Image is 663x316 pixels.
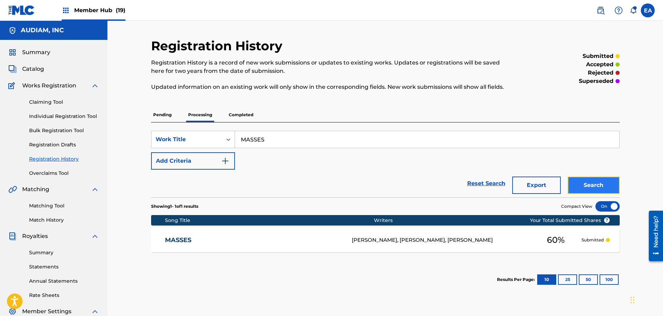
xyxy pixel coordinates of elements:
img: expand [91,307,99,316]
span: Royalties [22,232,48,240]
p: accepted [586,60,613,69]
button: 25 [558,274,577,285]
div: [PERSON_NAME], [PERSON_NAME], [PERSON_NAME] [352,236,530,244]
a: Public Search [594,3,608,17]
span: Compact View [561,203,592,210]
a: Match History [29,216,99,224]
div: Drag [630,290,635,310]
p: rejected [588,69,613,77]
a: Matching Tool [29,202,99,210]
iframe: Chat Widget [628,283,663,316]
a: Individual Registration Tool [29,113,99,120]
a: Annual Statements [29,277,99,285]
button: 10 [537,274,556,285]
a: SummarySummary [8,48,50,57]
span: Member Settings [22,307,71,316]
p: Submitted [582,237,604,243]
div: User Menu [641,3,655,17]
p: Showing 1 - 1 of 1 results [151,203,198,210]
img: Top Rightsholders [62,6,70,15]
img: search [596,6,605,15]
img: expand [91,232,99,240]
img: Royalties [8,232,17,240]
h2: Registration History [151,38,286,54]
a: Overclaims Tool [29,170,99,177]
p: Updated information on an existing work will only show in the corresponding fields. New work subm... [151,83,512,91]
div: Help [612,3,626,17]
span: Member Hub [74,6,125,14]
p: Processing [186,108,214,122]
img: Matching [8,185,17,194]
h5: AUDIAM, INC [21,26,64,34]
img: Summary [8,48,17,57]
form: Search Form [151,131,620,197]
a: Bulk Registration Tool [29,127,99,134]
img: expand [91,185,99,194]
p: Registration History is a record of new work submissions or updates to existing works. Updates or... [151,59,512,75]
button: Search [568,177,620,194]
p: Pending [151,108,174,122]
button: 100 [600,274,619,285]
button: 50 [579,274,598,285]
button: Add Criteria [151,152,235,170]
button: Export [512,177,561,194]
span: Your Total Submitted Shares [530,217,610,224]
span: ? [604,217,610,223]
span: Matching [22,185,49,194]
span: (19) [116,7,125,14]
span: 60 % [547,234,565,246]
a: Reset Search [464,176,509,191]
p: submitted [583,52,613,60]
a: Summary [29,249,99,256]
a: CatalogCatalog [8,65,44,73]
img: Works Registration [8,82,17,90]
iframe: Resource Center [644,208,663,264]
img: expand [91,82,99,90]
img: MLC Logo [8,5,35,15]
p: Results Per Page: [497,276,536,283]
img: 9d2ae6d4665cec9f34b9.svg [221,157,229,165]
a: Registration History [29,155,99,163]
img: Catalog [8,65,17,73]
a: Rate Sheets [29,292,99,299]
div: Notifications [630,7,637,14]
a: Statements [29,263,99,271]
span: Summary [22,48,50,57]
img: help [614,6,623,15]
div: Writers [374,217,552,224]
a: Registration Drafts [29,141,99,148]
div: Song Title [165,217,374,224]
a: Claiming Tool [29,99,99,106]
p: superseded [579,77,613,85]
p: Completed [227,108,255,122]
a: MASSES [165,236,342,244]
span: Works Registration [22,82,76,90]
img: Accounts [8,26,17,35]
div: Work Title [156,135,218,144]
span: Catalog [22,65,44,73]
img: Member Settings [8,307,17,316]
